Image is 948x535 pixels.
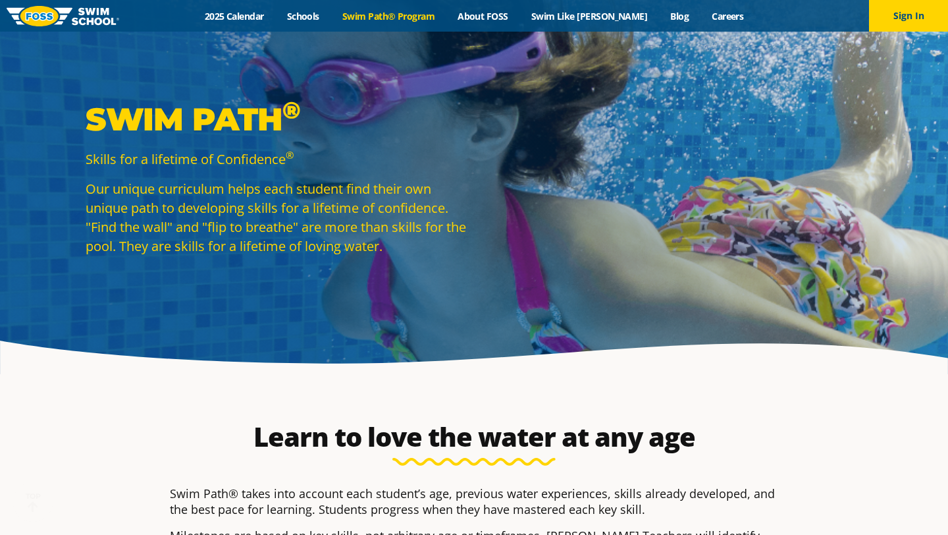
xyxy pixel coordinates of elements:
[446,10,520,22] a: About FOSS
[163,421,785,453] h2: Learn to love the water at any age
[86,150,467,169] p: Skills for a lifetime of Confidence
[286,148,294,161] sup: ®
[275,10,330,22] a: Schools
[7,6,119,26] img: FOSS Swim School Logo
[282,96,300,125] sup: ®
[700,10,755,22] a: Careers
[659,10,700,22] a: Blog
[86,179,467,256] p: Our unique curriculum helps each student find their own unique path to developing skills for a li...
[519,10,659,22] a: Swim Like [PERSON_NAME]
[330,10,446,22] a: Swim Path® Program
[26,492,41,513] div: TOP
[193,10,275,22] a: 2025 Calendar
[170,486,778,517] p: Swim Path® takes into account each student’s age, previous water experiences, skills already deve...
[86,99,467,139] p: Swim Path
